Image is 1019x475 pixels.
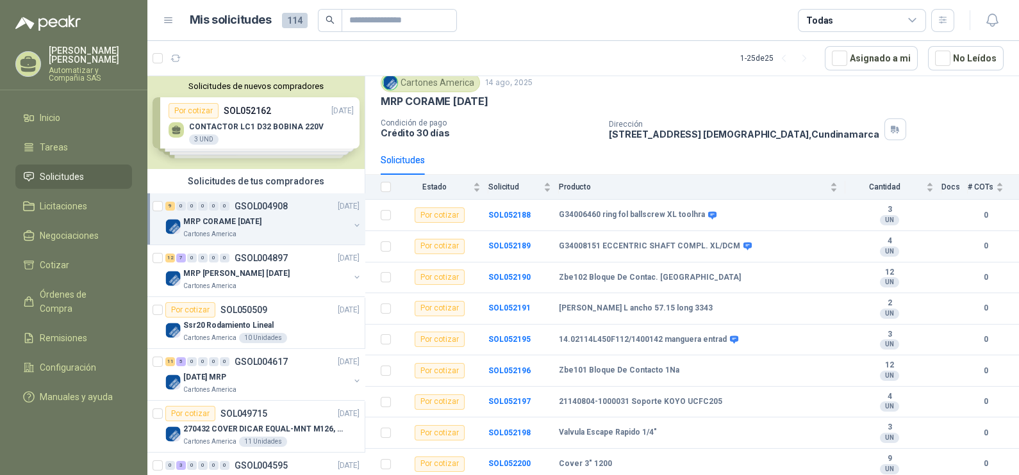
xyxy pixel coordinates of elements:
[190,11,272,29] h1: Mis solicitudes
[220,254,229,262] div: 0
[845,454,934,464] b: 9
[488,303,531,312] b: SOL052191
[220,461,229,470] div: 0
[165,461,175,470] div: 0
[165,323,181,338] img: Company Logo
[845,268,934,278] b: 12
[49,46,132,64] p: [PERSON_NAME] [PERSON_NAME]
[559,335,727,345] b: 14.02114L450F112/1400142 manguera entrad
[381,153,425,167] div: Solicitudes
[40,111,60,125] span: Inicio
[488,241,531,250] a: SOL052189
[235,357,288,366] p: GSOL004617
[559,428,657,438] b: Valvula Escape Rapido 1/4"
[40,229,99,243] span: Negociaciones
[968,458,1004,470] b: 0
[176,202,186,211] div: 0
[415,394,465,410] div: Por cotizar
[220,305,267,314] p: SOL050509
[40,258,69,272] span: Cotizar
[183,333,236,343] p: Cartones America
[165,426,181,442] img: Company Logo
[183,281,236,291] p: Cartones America
[183,216,261,228] p: MRP CORAME [DATE]
[176,357,186,366] div: 5
[165,302,215,318] div: Por cotizar
[326,15,335,24] span: search
[559,273,741,283] b: Zbe102 Bloque De Contac. [GEOGRAPHIC_DATA]
[165,219,181,234] img: Company Logo
[15,253,132,277] a: Cotizar
[880,309,899,319] div: UN
[880,464,899,474] div: UN
[209,254,219,262] div: 0
[968,271,1004,284] b: 0
[968,209,1004,221] b: 0
[559,397,722,407] b: 21140804-1000031 Soporte KOYO UCFC205
[15,326,132,350] a: Remisiones
[15,385,132,409] a: Manuales y ayuda
[165,250,362,291] a: 12 7 0 0 0 0 GSOL004897[DATE] Company LogoMRP [PERSON_NAME] [DATE]Cartones America
[165,198,362,239] a: 9 0 0 0 0 0 GSOL004908[DATE] Company LogoMRP CORAME [DATE]Cartones America
[381,127,599,138] p: Crédito 30 días
[825,46,918,70] button: Asignado a mi
[239,333,287,343] div: 10 Unidades
[415,270,465,285] div: Por cotizar
[968,334,1004,346] b: 0
[968,396,1004,408] b: 0
[559,241,740,252] b: G34008151 ECCENTRIC SHAFT COMPL. XL/DCM
[187,357,197,366] div: 0
[845,175,941,200] th: Cantidad
[485,77,533,89] p: 14 ago, 2025
[845,182,924,191] span: Cantidad
[488,175,559,200] th: Solicitud
[15,355,132,380] a: Configuración
[183,268,290,280] p: MRP [PERSON_NAME] [DATE]
[488,273,531,282] a: SOL052190
[381,95,488,108] p: MRP CORAME [DATE]
[415,239,465,254] div: Por cotizar
[147,297,365,349] a: Por cotizarSOL050509[DATE] Company LogoSsr20 Rodamiento LinealCartones America10 Unidades
[220,409,267,418] p: SOL049715
[147,169,365,193] div: Solicitudes de tus compradores
[165,406,215,421] div: Por cotizar
[488,459,531,468] a: SOL052200
[415,301,465,316] div: Por cotizar
[968,182,993,191] span: # COTs
[415,456,465,472] div: Por cotizar
[198,357,208,366] div: 0
[880,215,899,225] div: UN
[165,202,175,211] div: 9
[488,335,531,344] b: SOL052195
[49,67,132,82] p: Automatizar y Compañia SAS
[338,356,360,368] p: [DATE]
[198,202,208,211] div: 0
[239,437,287,447] div: 11 Unidades
[40,360,96,374] span: Configuración
[381,73,480,92] div: Cartones America
[968,427,1004,439] b: 0
[40,140,68,154] span: Tareas
[187,461,197,470] div: 0
[187,202,197,211] div: 0
[147,401,365,453] a: Por cotizarSOL049715[DATE] Company Logo270432 COVER DICAR EQUAL-MNT M126, 5486Cartones America11 ...
[15,282,132,321] a: Órdenes de Compra
[845,392,934,402] b: 4
[488,397,531,406] b: SOL052197
[488,428,531,437] a: SOL052198
[15,223,132,248] a: Negociaciones
[415,207,465,223] div: Por cotizar
[968,240,1004,252] b: 0
[880,401,899,412] div: UN
[338,304,360,316] p: [DATE]
[220,202,229,211] div: 0
[15,194,132,218] a: Licitaciones
[183,371,226,383] p: [DATE] MRP
[183,437,236,447] p: Cartones America
[968,302,1004,314] b: 0
[399,175,488,200] th: Estado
